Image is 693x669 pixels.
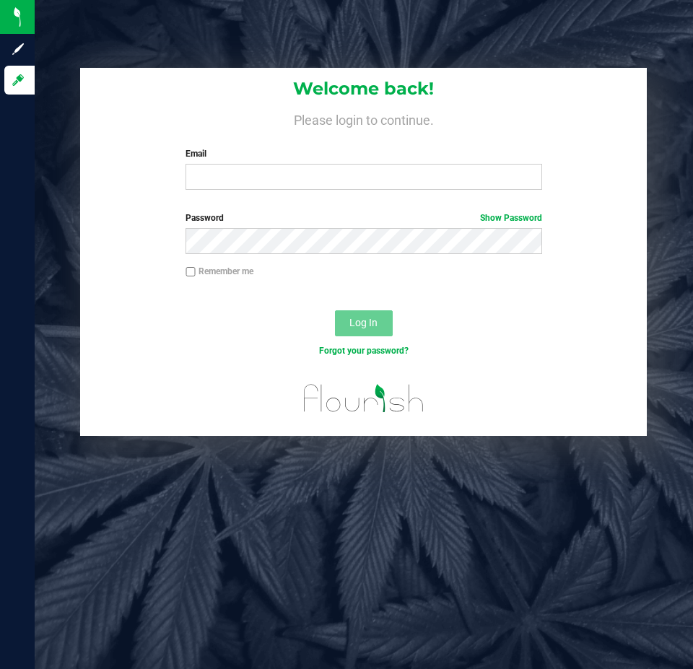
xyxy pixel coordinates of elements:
[293,372,435,424] img: flourish_logo.svg
[349,317,378,328] span: Log In
[186,265,253,278] label: Remember me
[11,73,25,87] inline-svg: Log in
[335,310,393,336] button: Log In
[480,213,542,223] a: Show Password
[319,346,409,356] a: Forgot your password?
[80,110,647,127] h4: Please login to continue.
[11,42,25,56] inline-svg: Sign up
[186,267,196,277] input: Remember me
[186,147,541,160] label: Email
[186,213,224,223] span: Password
[80,79,647,98] h1: Welcome back!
